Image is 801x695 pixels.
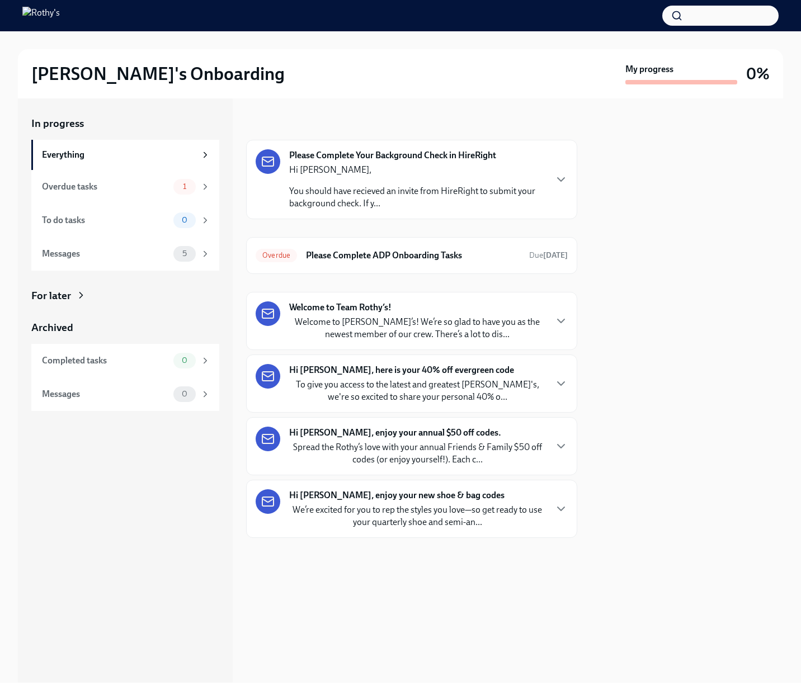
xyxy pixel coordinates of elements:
[289,301,392,314] strong: Welcome to Team Rothy’s!
[31,170,219,204] a: Overdue tasks1
[42,214,169,226] div: To do tasks
[246,116,299,131] div: In progress
[289,164,545,176] p: Hi [PERSON_NAME],
[256,251,297,259] span: Overdue
[289,185,545,210] p: You should have recieved an invite from HireRight to submit your background check. If y...
[175,390,194,398] span: 0
[31,63,285,85] h2: [PERSON_NAME]'s Onboarding
[289,441,545,466] p: Spread the Rothy’s love with your annual Friends & Family $50 off codes (or enjoy yourself!). Eac...
[42,388,169,400] div: Messages
[31,237,219,271] a: Messages5
[31,320,219,335] a: Archived
[289,316,545,341] p: Welcome to [PERSON_NAME]’s! We’re so glad to have you as the newest member of our crew. There’s a...
[289,427,501,439] strong: Hi [PERSON_NAME], enjoy your annual $50 off codes.
[42,149,196,161] div: Everything
[306,249,520,262] h6: Please Complete ADP Onboarding Tasks
[289,149,496,162] strong: Please Complete Your Background Check in HireRight
[529,250,568,260] span: Due
[289,379,545,403] p: To give you access to the latest and greatest [PERSON_NAME]'s, we're so excited to share your per...
[175,356,194,365] span: 0
[543,250,568,260] strong: [DATE]
[625,63,673,75] strong: My progress
[31,289,71,303] div: For later
[31,140,219,170] a: Everything
[176,182,193,191] span: 1
[529,250,568,261] span: August 7th, 2025 09:00
[176,249,194,258] span: 5
[175,216,194,224] span: 0
[31,289,219,303] a: For later
[42,354,169,367] div: Completed tasks
[746,64,770,84] h3: 0%
[31,344,219,377] a: Completed tasks0
[42,181,169,193] div: Overdue tasks
[42,248,169,260] div: Messages
[256,247,568,264] a: OverduePlease Complete ADP Onboarding TasksDue[DATE]
[289,364,514,376] strong: Hi [PERSON_NAME], here is your 40% off evergreen code
[22,7,60,25] img: Rothy's
[31,116,219,131] a: In progress
[289,489,505,502] strong: Hi [PERSON_NAME], enjoy your new shoe & bag codes
[31,204,219,237] a: To do tasks0
[31,377,219,411] a: Messages0
[289,504,545,528] p: We’re excited for you to rep the styles you love—so get ready to use your quarterly shoe and semi...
